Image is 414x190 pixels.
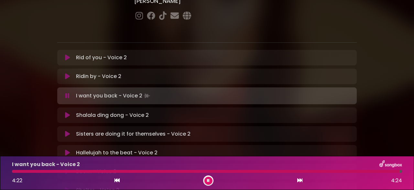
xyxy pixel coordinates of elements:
[12,161,80,168] p: I want you back - Voice 2
[76,54,127,61] p: Rid of you - Voice 2
[76,73,121,80] p: Ridin by - Voice 2
[142,91,151,100] img: waveform4.gif
[391,177,402,184] span: 4:24
[379,160,402,169] img: songbox-logo-white.png
[12,177,22,184] span: 4:22
[76,111,149,119] p: Shalala ding dong - Voice 2
[76,149,158,157] p: Hallelujah to the beat - Voice 2
[76,91,151,100] p: I want you back - Voice 2
[76,130,191,138] p: Sisters are doing it for themselves - Voice 2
